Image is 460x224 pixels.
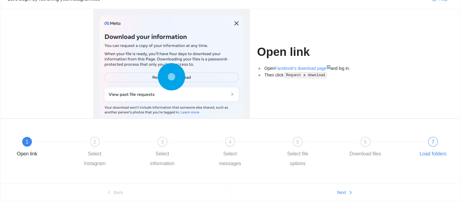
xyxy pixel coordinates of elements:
[348,190,353,195] span: right
[213,149,248,168] div: Select messages
[17,149,37,159] div: Open link
[229,139,231,144] span: 4
[26,139,29,144] span: 1
[432,139,434,144] span: 7
[230,188,460,197] button: Nextright
[263,65,367,72] li: Open and log in.
[93,139,96,144] span: 2
[263,72,367,79] li: Then click
[0,188,230,197] button: leftBack
[348,137,416,159] div: 6Download files
[337,189,346,196] span: Next
[145,137,213,168] div: 3Select information
[275,66,330,71] a: Facebook's download page↗
[327,65,330,69] sup: ↗
[77,149,112,168] div: Select Instagram
[77,137,145,168] div: 2Select Instagram
[284,72,327,78] code: Request a download
[420,149,446,159] div: Load folders
[9,137,77,159] div: 1Open link
[364,139,367,144] span: 6
[296,139,299,144] span: 5
[161,139,164,144] span: 3
[213,137,280,168] div: 4Select messages
[280,137,348,168] div: 5Select file options
[280,149,315,168] div: Select file options
[257,45,367,59] h1: Open link
[415,137,451,159] div: 7Load folders
[349,149,381,159] div: Download files
[145,149,180,168] div: Select information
